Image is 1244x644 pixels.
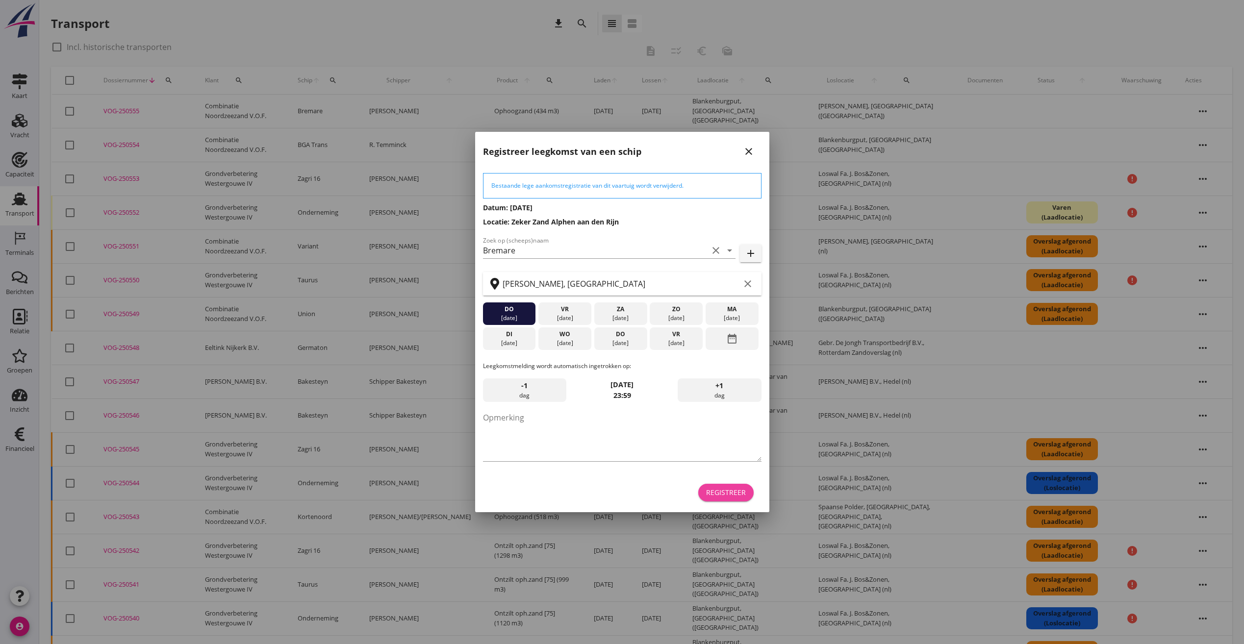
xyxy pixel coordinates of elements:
[743,146,755,157] i: close
[678,378,761,402] div: dag
[708,305,756,314] div: ma
[698,484,754,501] button: Registreer
[491,181,753,190] div: Bestaande lege aankomstregistratie van dit vaartuig wordt verwijderd.
[596,339,644,347] div: [DATE]
[596,330,644,339] div: do
[541,305,589,314] div: vr
[483,362,762,371] p: Leegkomstmelding wordt automatisch ingetrokken op:
[613,391,631,400] strong: 23:59
[710,245,722,256] i: clear
[483,217,762,227] h3: Locatie: Zeker Zand Alphen aan den Rijn
[715,380,723,391] span: +1
[541,330,589,339] div: wo
[726,330,738,347] i: date_range
[483,243,708,258] input: Zoek op (scheeps)naam
[485,305,533,314] div: do
[541,314,589,322] div: [DATE]
[485,314,533,322] div: [DATE]
[483,145,641,158] h2: Registreer leegkomst van een schip
[652,314,700,322] div: [DATE]
[483,378,566,402] div: dag
[596,314,644,322] div: [DATE]
[724,245,736,256] i: arrow_drop_down
[521,380,528,391] span: -1
[742,278,754,290] i: clear
[652,305,700,314] div: zo
[708,314,756,322] div: [DATE]
[485,339,533,347] div: [DATE]
[706,487,746,497] div: Registreer
[652,339,700,347] div: [DATE]
[483,410,762,461] textarea: Opmerking
[610,380,634,389] strong: [DATE]
[745,248,757,259] i: add
[483,202,762,213] h3: Datum: [DATE]
[652,330,700,339] div: vr
[503,276,740,292] input: Zoek op terminal of plaats
[596,305,644,314] div: za
[541,339,589,347] div: [DATE]
[485,330,533,339] div: di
